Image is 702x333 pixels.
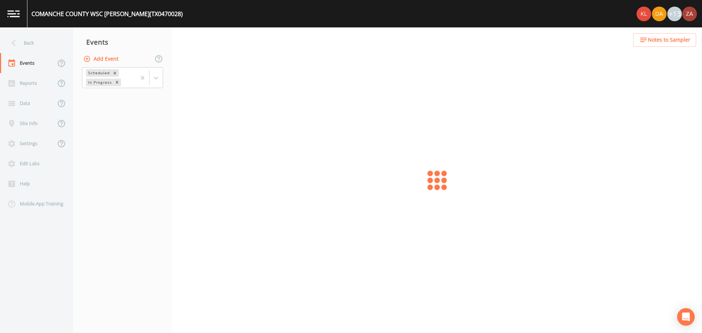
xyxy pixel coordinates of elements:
[637,7,651,21] img: 9c4450d90d3b8045b2e5fa62e4f92659
[31,10,183,18] div: COMANCHE COUNTY WSC [PERSON_NAME] (TX0470028)
[652,7,667,21] img: a84961a0472e9debc750dd08a004988d
[667,7,682,21] div: +13
[111,69,119,77] div: Remove Scheduled
[636,7,652,21] div: Kler Teran
[7,10,20,17] img: logo
[73,33,172,51] div: Events
[633,33,696,47] button: Notes to Sampler
[652,7,667,21] div: David Weber
[677,308,695,326] div: Open Intercom Messenger
[86,69,111,77] div: Scheduled
[682,7,697,21] img: ce2de1a43693809d2723ae48c4cbbdb0
[113,79,121,86] div: Remove In Progress
[648,35,690,45] span: Notes to Sampler
[86,79,113,86] div: In Progress
[82,52,121,66] button: Add Event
